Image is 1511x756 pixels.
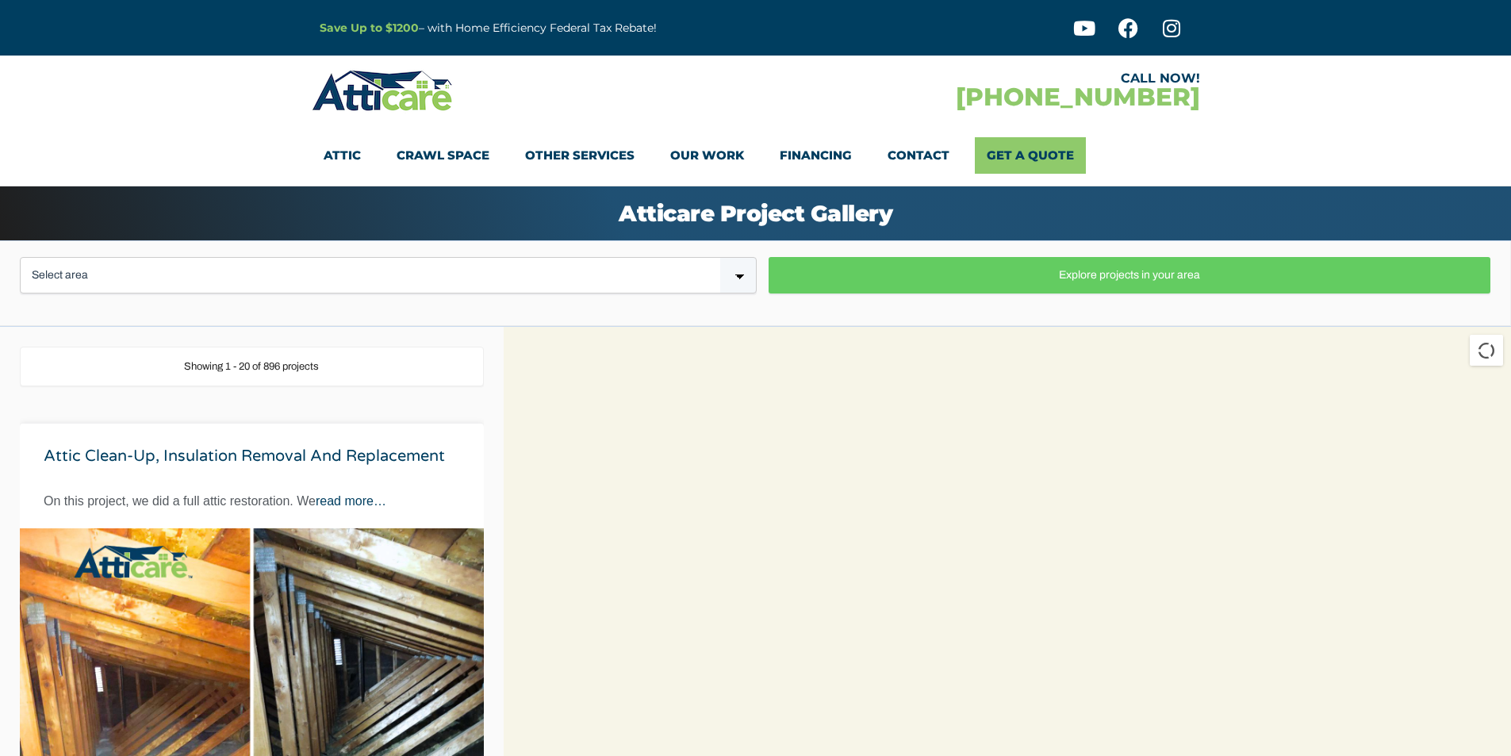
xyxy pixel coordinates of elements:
[316,494,386,508] a: read more…
[397,137,489,174] a: Crawl Space
[320,19,834,37] p: – with Home Efficiency Federal Tax Rebate!
[670,137,744,174] a: Our Work
[781,270,1478,281] span: Explore projects in your area
[324,137,1188,174] nav: Menu
[16,202,1495,224] h1: Atticare Project Gallery
[44,490,460,512] p: On this project, we did a full attic restoration. We
[184,361,319,372] span: Showing 1 - 20 of 896 projects
[320,21,419,35] a: Save Up to $1200
[756,72,1200,85] div: CALL NOW!
[525,137,635,174] a: Other Services
[888,137,949,174] a: Contact
[975,137,1086,174] a: Get A Quote
[324,137,361,174] a: Attic
[44,447,445,466] a: Attic clean-up, insulation removal and replacement
[780,137,852,174] a: Financing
